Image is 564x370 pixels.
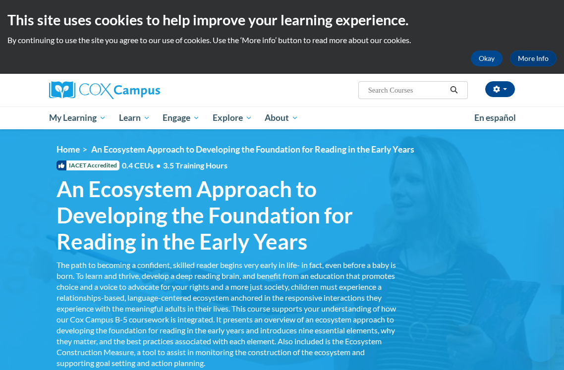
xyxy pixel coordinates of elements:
[471,51,503,66] button: Okay
[56,176,398,254] span: An Ecosystem Approach to Developing the Foundation for Reading in the Early Years
[163,112,200,124] span: Engage
[56,144,80,155] a: Home
[49,112,106,124] span: My Learning
[119,112,150,124] span: Learn
[43,106,113,129] a: My Learning
[265,112,298,124] span: About
[56,160,119,170] span: IACET Accredited
[468,107,522,128] a: En español
[367,84,447,96] input: Search Courses
[49,81,194,99] a: Cox Campus
[49,81,160,99] img: Cox Campus
[113,106,157,129] a: Learn
[206,106,259,129] a: Explore
[524,330,556,362] iframe: Button to launch messaging window
[510,51,557,66] a: More Info
[485,81,515,97] button: Account Settings
[156,106,206,129] a: Engage
[42,106,522,129] div: Main menu
[213,112,252,124] span: Explore
[91,144,414,155] span: An Ecosystem Approach to Developing the Foundation for Reading in the Early Years
[156,160,161,170] span: •
[56,260,398,369] div: The path to becoming a confident, skilled reader begins very early in life- in fact, even before ...
[163,160,227,170] span: 3.5 Training Hours
[7,35,557,46] p: By continuing to use the site you agree to our use of cookies. Use the ‘More info’ button to read...
[259,106,305,129] a: About
[452,307,472,326] iframe: Close message
[7,10,557,30] h2: This site uses cookies to help improve your learning experience.
[447,84,461,96] button: Search
[122,160,227,171] span: 0.4 CEUs
[474,112,516,123] span: En español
